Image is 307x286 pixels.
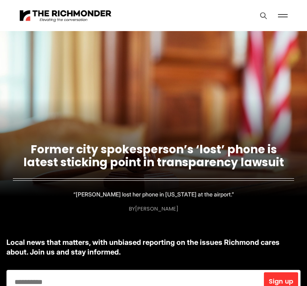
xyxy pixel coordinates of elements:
[135,205,178,213] a: [PERSON_NAME]
[257,10,270,22] button: Search this site
[19,8,112,23] img: The Richmonder
[23,142,284,170] a: Former city spokesperson’s ‘lost’ phone is latest sticking point in transparency lawsuit
[6,238,301,257] p: Local news that matters, with unbiased reporting on the issues Richmond cares about. Join us and ...
[129,206,178,212] div: By
[73,190,234,199] p: “[PERSON_NAME] lost her phone in [US_STATE] at the airport.”
[269,278,293,285] span: Sign up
